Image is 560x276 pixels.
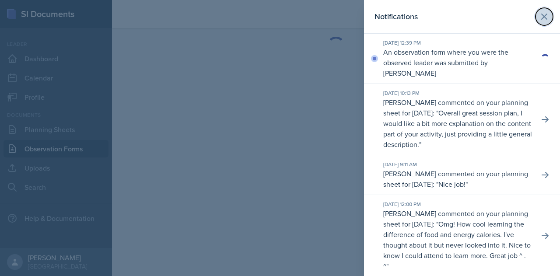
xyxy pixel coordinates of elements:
p: An observation form where you were the observed leader was submitted by [PERSON_NAME] [383,47,532,78]
div: [DATE] 10:13 PM [383,89,532,97]
p: [PERSON_NAME] commented on your planning sheet for [DATE]: " " [383,168,532,189]
p: [PERSON_NAME] commented on your planning sheet for [DATE]: " " [383,97,532,150]
p: Overall great session plan, I would like a bit more explanation on the content part of your activ... [383,108,532,149]
h2: Notifications [374,10,418,23]
p: Nice job! [438,179,465,189]
p: [PERSON_NAME] commented on your planning sheet for [DATE]: " " [383,208,532,271]
p: Omg! How cool learning the difference of food and energy calories. I've thought about it but neve... [383,219,531,271]
div: [DATE] 12:00 PM [383,200,532,208]
div: [DATE] 9:11 AM [383,161,532,168]
div: [DATE] 12:39 PM [383,39,532,47]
